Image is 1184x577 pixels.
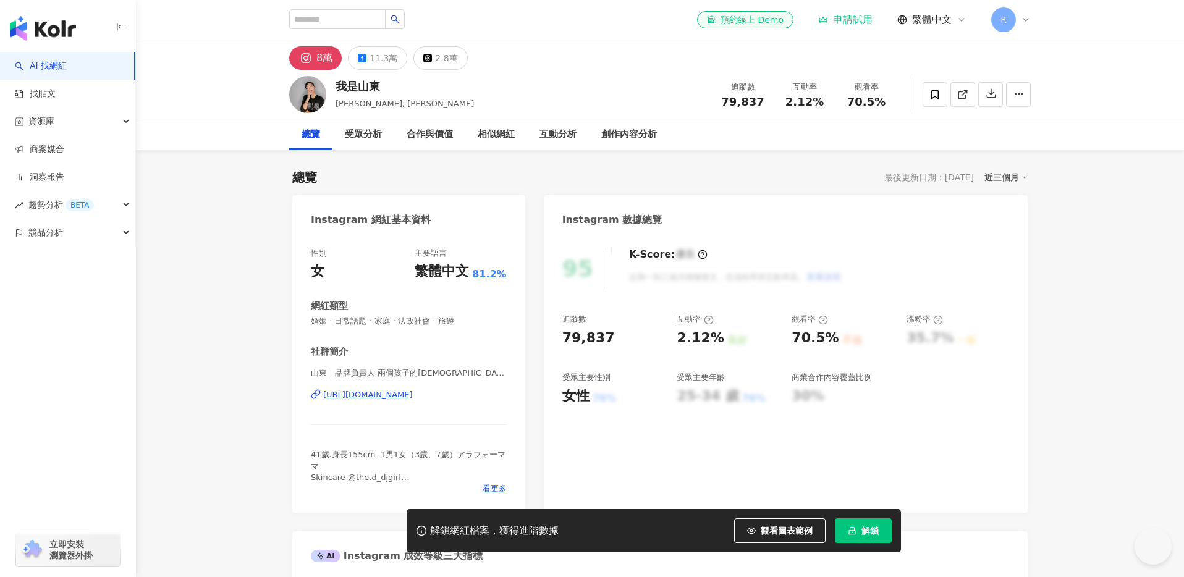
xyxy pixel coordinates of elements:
div: 繁體中文 [415,262,469,281]
span: R [1000,13,1007,27]
span: lock [848,526,856,535]
div: 性別 [311,248,327,259]
a: [URL][DOMAIN_NAME] [311,389,507,400]
button: 8萬 [289,46,342,70]
span: rise [15,201,23,209]
div: 總覽 [292,169,317,186]
a: 預約線上 Demo [697,11,793,28]
span: 81.2% [472,267,507,281]
span: 趨勢分析 [28,191,94,219]
div: BETA [66,199,94,211]
div: Instagram 數據總覽 [562,213,662,227]
a: 商案媒合 [15,143,64,156]
div: 商業合作內容覆蓋比例 [792,372,872,383]
div: 女性 [562,387,590,406]
button: 解鎖 [835,518,892,543]
div: 總覽 [302,127,320,142]
div: 互動率 [781,81,828,93]
div: 相似網紅 [478,127,515,142]
div: 11.3萬 [370,49,397,67]
a: chrome extension立即安裝 瀏覽器外掛 [16,533,120,566]
div: 受眾主要性別 [562,372,611,383]
span: 繁體中文 [912,13,952,27]
div: 追蹤數 [719,81,766,93]
div: 互動分析 [539,127,577,142]
a: 找貼文 [15,88,56,100]
a: searchAI 找網紅 [15,60,67,72]
div: 主要語言 [415,248,447,259]
div: 女 [311,262,324,281]
div: 觀看率 [792,314,828,325]
div: 預約線上 Demo [707,14,784,26]
img: logo [10,16,76,41]
div: 我是山東 [336,78,474,94]
div: 網紅類型 [311,300,348,313]
div: 2.12% [677,329,724,348]
span: 立即安裝 瀏覽器外掛 [49,539,93,561]
div: 近三個月 [984,169,1028,185]
div: Instagram 成效等級三大指標 [311,549,483,563]
div: 受眾分析 [345,127,382,142]
span: 70.5% [847,96,886,108]
button: 11.3萬 [348,46,407,70]
div: 觀看率 [843,81,890,93]
div: 追蹤數 [562,314,586,325]
div: 受眾主要年齡 [677,372,725,383]
div: AI [311,550,340,562]
div: 79,837 [562,329,615,348]
span: 觀看圖表範例 [761,526,813,536]
span: 2.12% [785,96,824,108]
div: [URL][DOMAIN_NAME] [323,389,413,400]
span: 婚姻 · 日常話題 · 家庭 · 法政社會 · 旅遊 [311,316,507,327]
div: 8萬 [316,49,332,67]
div: 創作內容分析 [601,127,657,142]
span: 79,837 [721,95,764,108]
a: 申請試用 [818,14,873,26]
span: [PERSON_NAME], [PERSON_NAME] [336,99,474,108]
div: 合作與價值 [407,127,453,142]
span: 看更多 [483,483,507,494]
span: 資源庫 [28,107,54,135]
div: 最後更新日期：[DATE] [884,172,974,182]
span: search [391,15,399,23]
div: Instagram 網紅基本資料 [311,213,431,227]
div: 社群簡介 [311,345,348,358]
span: 競品分析 [28,219,63,246]
img: KOL Avatar [289,76,326,113]
div: 70.5% [792,329,839,348]
button: 2.8萬 [413,46,467,70]
span: 解鎖 [861,526,879,536]
button: 觀看圖表範例 [734,518,826,543]
div: 漲粉率 [907,314,943,325]
a: 洞察報告 [15,171,64,183]
img: chrome extension [20,540,44,560]
span: 山東｜品牌負責人 兩個孩子的[DEMOGRAPHIC_DATA] | [PERSON_NAME] [311,368,507,379]
div: K-Score : [629,248,708,261]
div: 解鎖網紅檔案，獲得進階數據 [430,524,559,537]
span: 41歲.身長155cm .1男1女（3歲、7歲）アラフォーママ Skincare @the.d_djgirl Health @[DOMAIN_NAME]_me Family @rita_yakult [311,450,505,504]
div: 互動率 [677,314,713,325]
div: 2.8萬 [435,49,457,67]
